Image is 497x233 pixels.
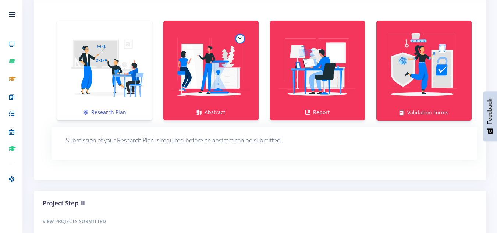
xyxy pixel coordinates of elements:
[483,91,497,141] button: Feedback - Show survey
[270,21,365,120] a: Report
[169,25,252,108] img: Abstract
[57,21,152,120] a: Research Plan
[382,25,466,109] img: Validation Forms
[63,25,146,108] img: Research Plan
[276,25,359,108] img: Report
[163,21,258,120] a: Abstract
[487,99,493,124] span: Feedback
[43,198,477,208] h3: Project Step III
[66,135,463,145] p: Submission of your Research Plan is required before an abstract can be submitted.
[376,21,472,121] a: Validation Forms
[43,217,477,226] h6: View Projects Submitted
